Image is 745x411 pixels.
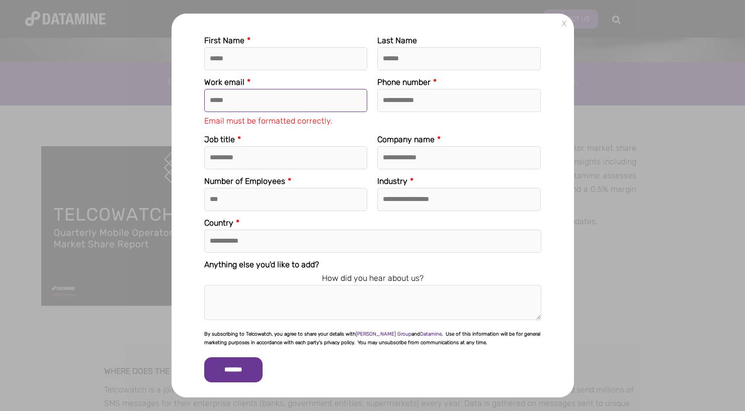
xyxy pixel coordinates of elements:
[204,135,235,144] span: Job title
[204,36,244,45] span: First Name
[356,331,411,337] a: [PERSON_NAME] Group
[377,135,435,144] span: Company name
[558,18,570,30] a: X
[204,330,541,347] p: By subscribing to Telcowatch, you agree to share your details with and . Use of this information ...
[204,218,233,228] span: Country
[204,116,368,126] label: Email must be formatted correctly.
[204,271,541,285] legend: How did you hear about us?
[377,77,431,87] span: Phone number
[204,176,285,186] span: Number of Employees
[377,36,417,45] span: Last Name
[204,260,319,269] span: Anything else you'd like to add?
[420,331,442,337] a: Datamine
[377,176,407,186] span: Industry
[204,77,244,87] span: Work email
